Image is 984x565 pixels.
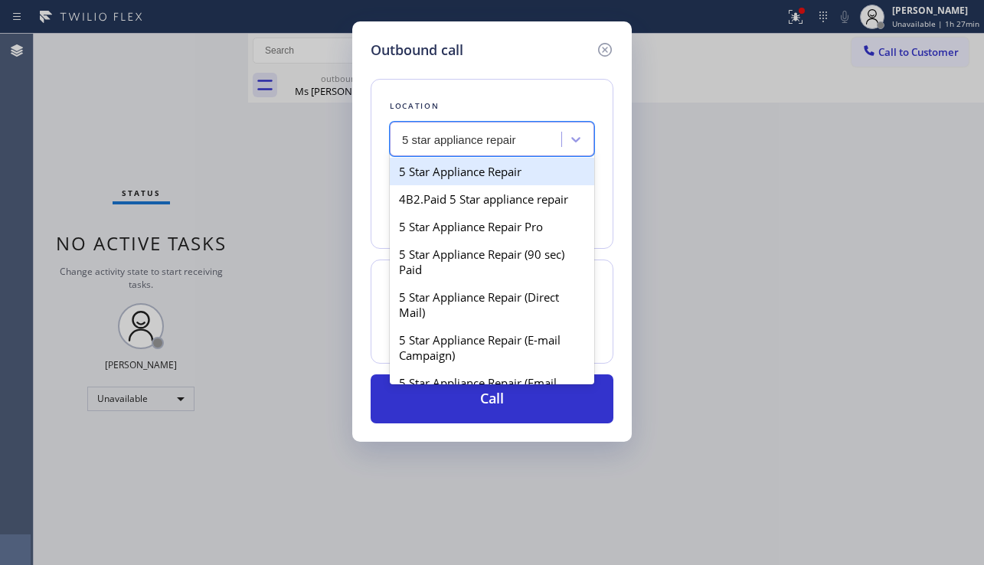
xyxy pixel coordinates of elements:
div: 5 Star Appliance Repair [390,158,594,185]
div: 4B2.Paid 5 Star appliance repair [390,185,594,213]
div: Location [390,98,594,114]
button: Call [371,374,613,423]
h5: Outbound call [371,40,463,60]
div: 5 Star Appliance Repair (E-mail Campaign) [390,326,594,369]
div: 5 Star Appliance Repair (90 sec) Paid [390,240,594,283]
div: 5 Star Appliance Repair (Email Campaigns) [390,369,594,412]
div: 5 Star Appliance Repair (Direct Mail) [390,283,594,326]
div: 5 Star Appliance Repair Pro [390,213,594,240]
